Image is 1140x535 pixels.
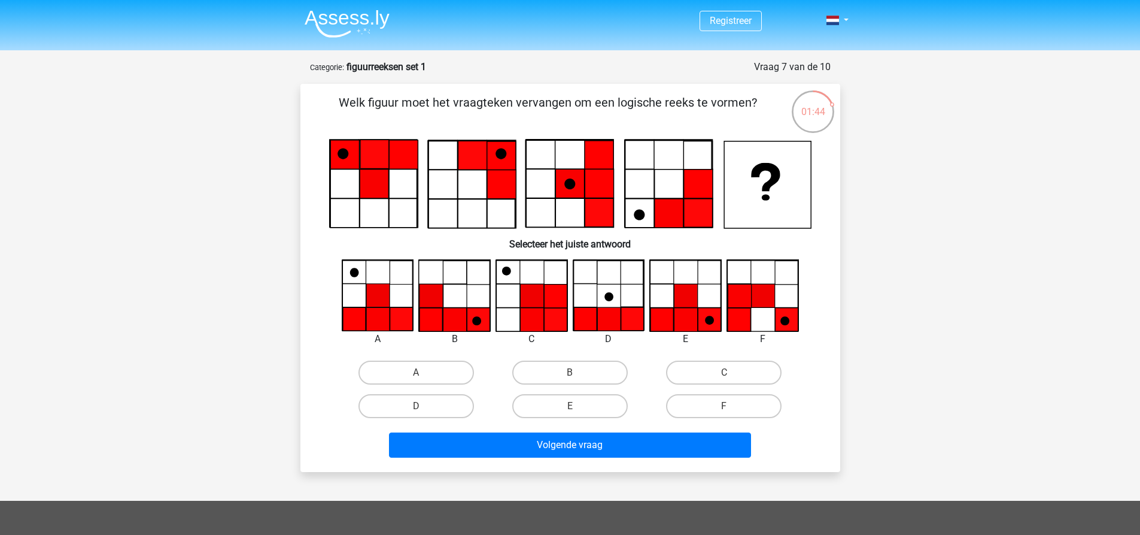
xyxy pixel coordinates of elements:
[710,15,752,26] a: Registreer
[791,89,835,119] div: 01:44
[320,229,821,250] h6: Selecteer het juiste antwoord
[564,332,654,346] div: D
[358,361,474,385] label: A
[487,332,577,346] div: C
[305,10,390,38] img: Assessly
[718,332,808,346] div: F
[512,361,628,385] label: B
[346,61,426,72] strong: figuurreeksen set 1
[666,394,782,418] label: F
[640,332,731,346] div: E
[389,433,751,458] button: Volgende vraag
[666,361,782,385] label: C
[409,332,500,346] div: B
[358,394,474,418] label: D
[512,394,628,418] label: E
[320,93,776,129] p: Welk figuur moet het vraagteken vervangen om een logische reeks te vormen?
[754,60,831,74] div: Vraag 7 van de 10
[333,332,423,346] div: A
[310,63,344,72] small: Categorie:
